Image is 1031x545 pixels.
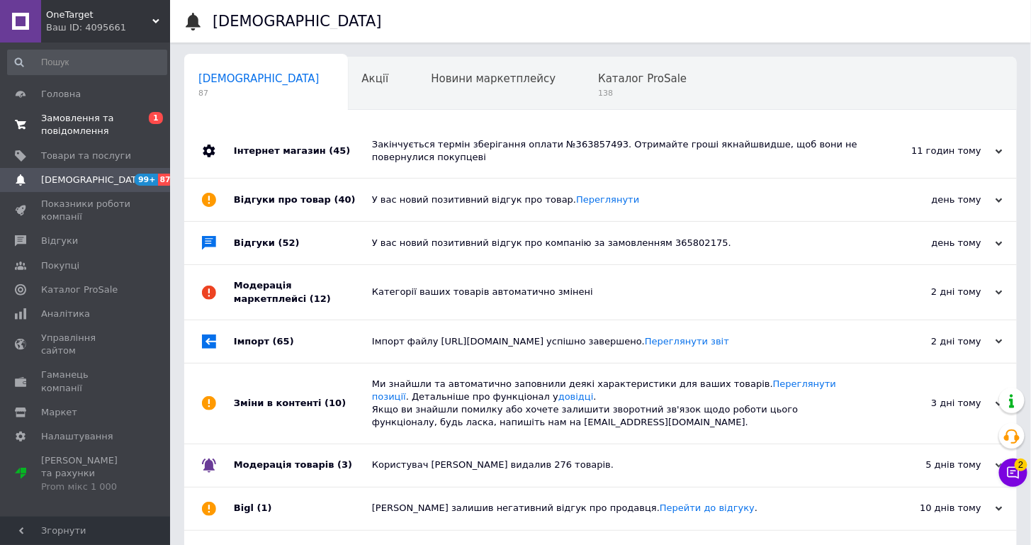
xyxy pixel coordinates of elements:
[46,9,152,21] span: OneTarget
[41,406,77,419] span: Маркет
[234,179,372,221] div: Відгуки про товар
[41,235,78,247] span: Відгуки
[372,193,861,206] div: У вас новий позитивний відгук про товар.
[372,378,861,429] div: Ми знайшли та автоматично заповнили деякі характеристики для ваших товарів. . Детальніше про функ...
[576,194,639,205] a: Переглянути
[861,335,1003,348] div: 2 дні тому
[372,459,861,471] div: Користувач [PERSON_NAME] видалив 276 товарів.
[372,237,861,249] div: У вас новий позитивний відгук про компанію за замовленням 365802175.
[310,293,331,304] span: (12)
[41,174,146,186] span: [DEMOGRAPHIC_DATA]
[372,138,861,164] div: Закінчується термін зберігання оплати №363857493. Отримайте гроші якнайшвидше, щоб вони не поверн...
[372,378,836,402] a: Переглянути позиції
[861,286,1003,298] div: 2 дні тому
[861,397,1003,410] div: 3 дні тому
[999,459,1027,487] button: Чат з покупцем2
[198,72,320,85] span: [DEMOGRAPHIC_DATA]
[660,502,755,513] a: Перейти до відгуку
[1015,459,1027,471] span: 2
[41,259,79,272] span: Покупці
[598,88,687,99] span: 138
[41,283,118,296] span: Каталог ProSale
[861,459,1003,471] div: 5 днів тому
[198,88,320,99] span: 87
[337,459,352,470] span: (3)
[278,237,300,248] span: (52)
[234,364,372,444] div: Зміни в контенті
[372,502,861,515] div: [PERSON_NAME] залишив негативний відгук про продавця. .
[598,72,687,85] span: Каталог ProSale
[7,50,167,75] input: Пошук
[234,124,372,178] div: Інтернет магазин
[372,335,861,348] div: Імпорт файлу [URL][DOMAIN_NAME] успішно завершено.
[234,222,372,264] div: Відгуки
[325,398,346,408] span: (10)
[645,336,729,347] a: Переглянути звіт
[41,332,131,357] span: Управління сайтом
[41,198,131,223] span: Показники роботи компанії
[329,145,350,156] span: (45)
[861,502,1003,515] div: 10 днів тому
[257,502,272,513] span: (1)
[135,174,158,186] span: 99+
[46,21,170,34] div: Ваш ID: 4095661
[41,88,81,101] span: Головна
[558,391,594,402] a: довідці
[213,13,382,30] h1: [DEMOGRAPHIC_DATA]
[234,444,372,487] div: Модерація товарів
[861,237,1003,249] div: день тому
[41,430,113,443] span: Налаштування
[149,112,163,124] span: 1
[41,112,131,137] span: Замовлення та повідомлення
[234,320,372,363] div: Імпорт
[431,72,556,85] span: Новини маркетплейсу
[41,454,131,493] span: [PERSON_NAME] та рахунки
[334,194,356,205] span: (40)
[234,265,372,319] div: Модерація маркетплейсі
[362,72,389,85] span: Акції
[41,369,131,394] span: Гаманець компанії
[41,308,90,320] span: Аналітика
[158,174,174,186] span: 87
[41,150,131,162] span: Товари та послуги
[861,145,1003,157] div: 11 годин тому
[234,488,372,530] div: Bigl
[41,481,131,493] div: Prom мікс 1 000
[861,193,1003,206] div: день тому
[273,336,294,347] span: (65)
[372,286,861,298] div: Категорії ваших товарів автоматично змінені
